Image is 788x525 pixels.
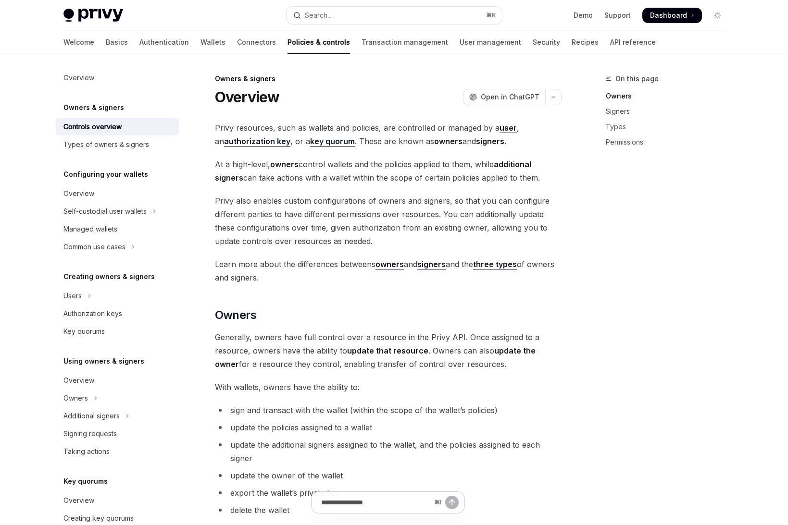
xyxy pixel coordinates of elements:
a: Overview [56,69,179,86]
div: Overview [63,72,94,84]
div: Managed wallets [63,223,117,235]
span: Learn more about the differences betweens and and the of owners and signers. [215,257,562,284]
h5: Using owners & signers [63,355,144,367]
span: Open in ChatGPT [481,92,539,102]
strong: update that resource [347,346,428,355]
span: sign and transact with the wallet (within the scope of the wallet’s policies) [230,405,498,415]
button: Toggle Owners section [56,390,179,407]
div: Overview [63,375,94,386]
span: Generally, owners have full control over a resource in the Privy API. Once assigned to a resource... [215,330,562,371]
span: At a high-level, control wallets and the policies applied to them, while can take actions with a ... [215,158,562,184]
button: Toggle dark mode [710,8,725,23]
a: Signing requests [56,425,179,442]
strong: key quorum [310,136,355,146]
strong: signers [417,259,446,269]
h5: Owners & signers [63,102,124,113]
strong: owners [375,259,404,269]
a: Recipes [572,31,599,54]
div: Taking actions [63,446,110,457]
span: ⌘ K [486,12,496,19]
span: update the owner of the wallet [230,471,343,480]
h5: Creating owners & signers [63,271,155,282]
button: Toggle Self-custodial user wallets section [56,203,179,220]
a: API reference [610,31,656,54]
button: Open in ChatGPT [463,89,545,105]
a: key quorum [310,136,355,147]
button: Toggle Common use cases section [56,238,179,256]
span: On this page [615,73,659,85]
a: Types of owners & signers [56,136,179,153]
a: Security [533,31,560,54]
strong: authorization key [224,136,290,146]
div: Creating key quorums [63,513,134,524]
h5: Key quorums [63,476,108,487]
a: Authorization keys [56,305,179,322]
a: User management [460,31,521,54]
div: Owners & signers [215,74,562,84]
a: Dashboard [642,8,702,23]
a: Basics [106,31,128,54]
a: Overview [56,492,179,509]
strong: three types [473,259,517,269]
a: Overview [56,372,179,389]
button: Toggle Additional signers section [56,407,179,425]
a: Key quorums [56,323,179,340]
button: Send message [445,496,459,509]
a: Authentication [139,31,189,54]
span: update the additional signers assigned to the wallet, and the policies assigned to each signer [230,440,540,463]
a: three types [473,259,517,269]
span: Owners [215,307,256,323]
a: Owners [606,88,733,104]
div: Users [63,290,82,302]
a: Managed wallets [56,220,179,238]
h1: Overview [215,88,280,106]
a: authorization key [224,136,290,147]
span: update the policies assigned to a wallet [230,423,372,432]
div: Overview [63,188,94,199]
a: Demo [574,11,593,20]
a: Wallets [200,31,225,54]
div: Signing requests [63,428,117,440]
div: Overview [63,495,94,506]
span: Dashboard [650,11,687,20]
a: signers [417,259,446,269]
div: Owners [63,392,88,404]
div: Key quorums [63,326,105,337]
a: Controls overview [56,118,179,135]
a: Taking actions [56,443,179,460]
div: Self-custodial user wallets [63,206,147,217]
strong: signers [476,136,504,146]
a: Support [604,11,631,20]
div: Additional signers [63,410,120,422]
a: Permissions [606,134,733,150]
h5: Configuring your wallets [63,169,148,180]
a: Policies & controls [288,31,350,54]
span: Privy resources, such as wallets and policies, are controlled or managed by a , an , or a . These... [215,121,562,148]
span: Privy also enables custom configurations of owners and signers, so that you can configure differe... [215,194,562,248]
button: Open search [287,7,502,24]
a: Overview [56,185,179,202]
a: Connectors [237,31,276,54]
strong: owners [434,136,463,146]
img: light logo [63,9,123,22]
span: export the wallet’s private key [230,488,340,498]
a: Welcome [63,31,94,54]
div: Authorization keys [63,308,122,319]
span: With wallets, owners have the ability to: [215,380,562,394]
div: Search... [305,10,332,21]
input: Ask a question... [321,492,430,513]
div: Common use cases [63,241,125,253]
div: Controls overview [63,121,122,133]
div: Types of owners & signers [63,139,149,150]
a: owners [375,259,404,269]
a: user [500,123,517,133]
strong: owners [270,159,299,169]
button: Toggle Users section [56,287,179,305]
a: Types [606,119,733,134]
a: Transaction management [362,31,448,54]
a: Signers [606,104,733,119]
